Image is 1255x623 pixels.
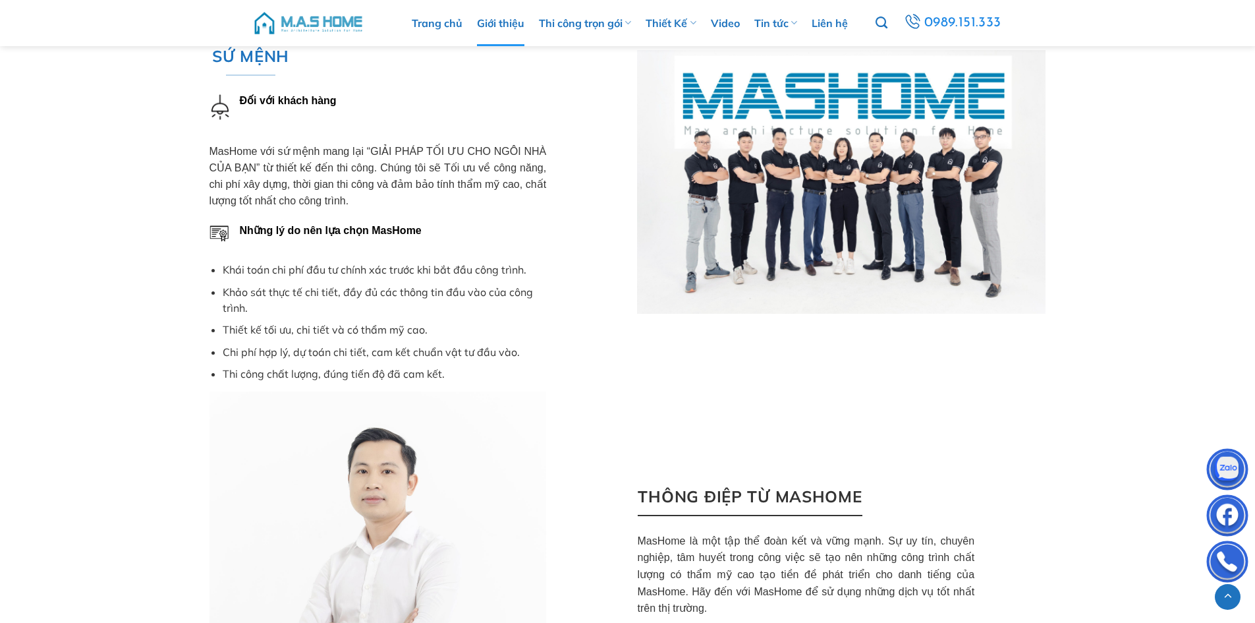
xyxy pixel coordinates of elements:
span: MasHome với sứ mệnh mang lại “GIẢI PHÁP TỐI ƯU CHO NGÔI NHÀ CỦA BẠN” từ thiết kế đến thi công. Ch... [209,146,547,206]
img: Zalo [1208,452,1247,491]
li: Bảo hành và bảo trì lên đến [DATE] cho công trình. [223,388,546,404]
li: Khái toán chi phí đầu tư chính xác trước khi bắt đầu công trình. [223,262,546,278]
span: MasHome là một tập thể đoàn kết và vững mạnh. Sự uy tín, chuyên nghiệp, tâm huyết trong công việc... [637,535,974,614]
li: Khảo sát thực tế chi tiết, đầy đủ các thông tin đầu vào của công trình. [223,284,546,316]
strong: Những lý do nên lựa chọn MasHome [240,225,422,236]
a: Tìm kiếm [876,9,887,37]
img: M.A.S HOME – Tổng Thầu Thiết Kế Và Xây Nhà Trọn Gói [252,3,364,43]
span: SỨ MỆNH [212,44,289,69]
img: Giới thiệu 34 [209,92,229,120]
a: Lên đầu trang [1215,584,1241,610]
img: Giới thiệu 35 [209,222,229,242]
a: 0989.151.333 [901,11,1004,36]
span: 0989.151.333 [924,12,1003,34]
li: Chi phí hợp lý, dự toán chi tiết, cam kết chuẩn vật tư đầu vào. [223,344,546,360]
strong: Đối với khách hàng [240,95,337,106]
img: Facebook [1208,498,1247,537]
li: Thiết kế tối ưu, chi tiết và có thẩm mỹ cao. [223,322,546,338]
li: Thi công chất lượng, đúng tiến độ đã cam kết. [223,366,546,382]
img: Phone [1208,544,1247,583]
span: thông điệp từ mashome [638,484,862,509]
